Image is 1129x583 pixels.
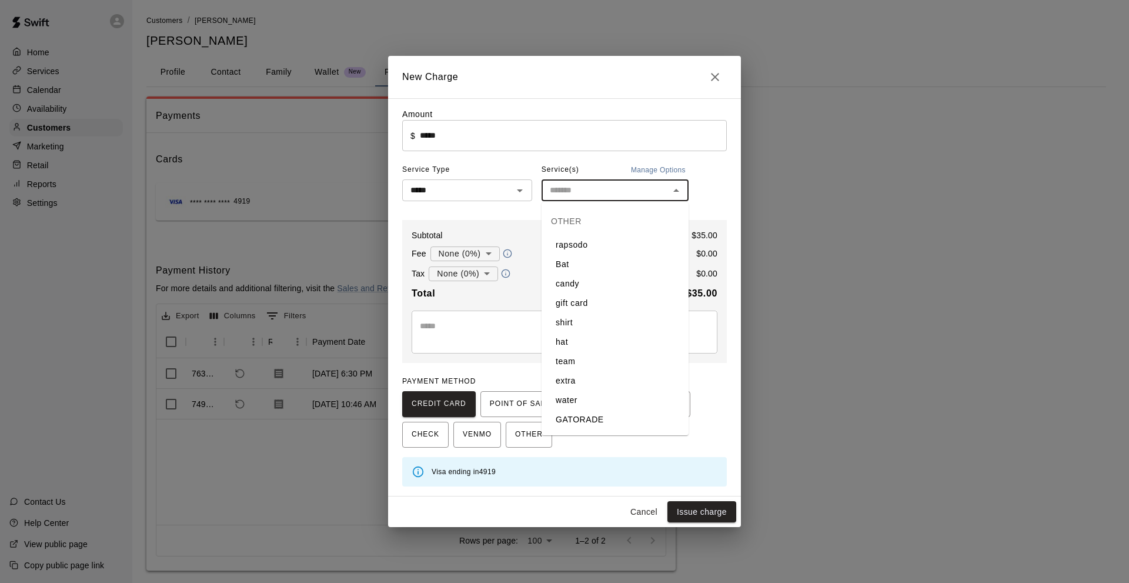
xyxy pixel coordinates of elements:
button: Issue charge [667,501,736,523]
b: Total [412,288,435,298]
button: POINT OF SALE [480,391,560,417]
div: OTHER [542,207,689,235]
button: CHECK [402,422,449,448]
p: $ 0.00 [696,248,717,259]
li: hat [542,332,689,352]
li: gift card [542,294,689,313]
li: water [542,391,689,410]
h2: New Charge [388,56,741,98]
span: CHECK [412,425,439,444]
div: None (0%) [430,243,500,265]
span: Service(s) [542,161,579,179]
span: Visa ending in 4919 [432,468,496,476]
li: candy [542,274,689,294]
p: $ 0.00 [696,268,717,279]
li: Bat [542,255,689,274]
button: Cancel [625,501,663,523]
button: VENMO [453,422,501,448]
p: $ 35.00 [692,229,717,241]
button: Manage Options [628,161,689,179]
span: VENMO [463,425,492,444]
li: extra [542,371,689,391]
span: POINT OF SALE [490,395,550,414]
p: Fee [412,248,426,259]
li: GATORADE [542,410,689,429]
button: Close [703,65,727,89]
button: CREDIT CARD [402,391,476,417]
li: shirt [542,313,689,332]
button: Close [668,182,684,199]
p: Tax [412,268,425,279]
li: red vines [542,429,689,449]
button: Open [512,182,528,199]
button: OTHER [506,422,552,448]
b: $ 35.00 [686,288,717,298]
span: OTHER [515,425,543,444]
span: Service Type [402,161,532,179]
p: Subtotal [412,229,443,241]
span: PAYMENT METHOD [402,377,476,385]
li: rapsodo [542,235,689,255]
div: None (0%) [429,263,498,285]
p: $ [410,130,415,142]
li: team [542,352,689,371]
span: CREDIT CARD [412,395,466,414]
label: Amount [402,109,433,119]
